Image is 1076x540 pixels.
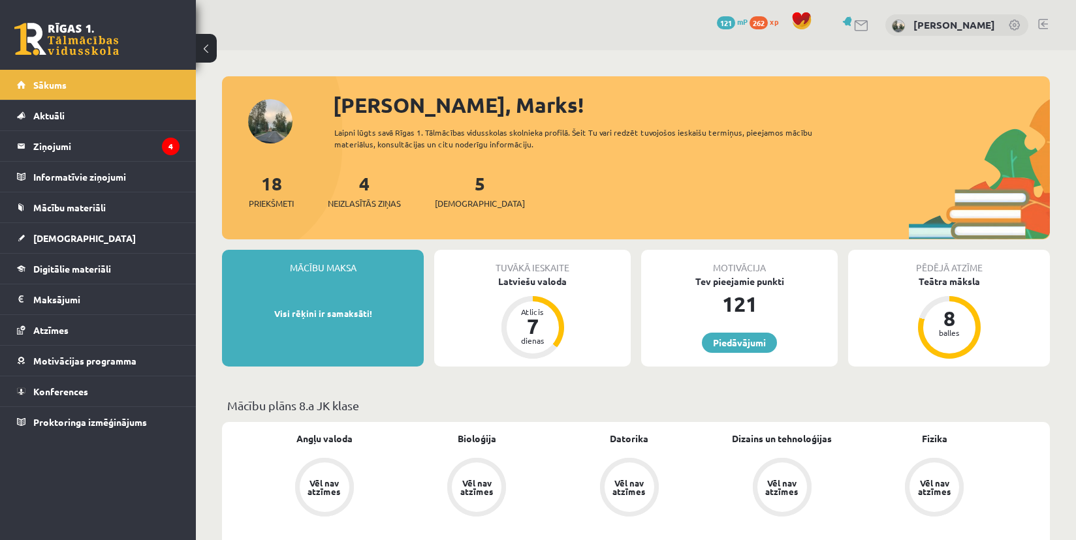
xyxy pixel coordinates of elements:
span: Sākums [33,79,67,91]
a: 5[DEMOGRAPHIC_DATA] [435,172,525,210]
div: Laipni lūgts savā Rīgas 1. Tālmācības vidusskolas skolnieka profilā. Šeit Tu vari redzēt tuvojošo... [334,127,831,150]
div: dienas [513,337,552,344]
a: Konferences [17,376,180,406]
legend: Ziņojumi [33,131,180,161]
div: 8 [930,308,969,329]
span: Neizlasītās ziņas [328,197,401,210]
a: Ziņojumi4 [17,131,180,161]
span: Digitālie materiāli [33,263,111,275]
a: Atzīmes [17,315,180,345]
span: Konferences [33,385,88,397]
legend: Informatīvie ziņojumi [33,162,180,192]
div: [PERSON_NAME], Marks! [333,89,1050,121]
div: Vēl nav atzīmes [458,479,495,496]
a: Vēl nav atzīmes [553,458,706,519]
a: Fizika [922,432,947,445]
span: Priekšmeti [249,197,294,210]
div: balles [930,329,969,337]
a: Motivācijas programma [17,346,180,376]
a: 121 mP [717,16,748,27]
a: 18Priekšmeti [249,172,294,210]
div: Vēl nav atzīmes [306,479,343,496]
div: Vēl nav atzīmes [611,479,648,496]
a: Vēl nav atzīmes [858,458,1011,519]
span: Proktoringa izmēģinājums [33,416,147,428]
div: Tev pieejamie punkti [641,275,838,288]
a: Mācību materiāli [17,192,180,222]
a: Bioloģija [458,432,496,445]
div: Latviešu valoda [434,275,631,288]
a: Informatīvie ziņojumi [17,162,180,192]
a: Proktoringa izmēģinājums [17,407,180,437]
div: Motivācija [641,250,838,275]
div: Tuvākā ieskaite [434,250,631,275]
div: Mācību maksa [222,250,424,275]
i: 4 [162,138,180,155]
div: Teātra māksla [848,275,1050,288]
span: mP [737,16,748,27]
a: Vēl nav atzīmes [706,458,859,519]
a: Piedāvājumi [702,333,777,353]
a: [PERSON_NAME] [913,18,995,31]
a: Latviešu valoda Atlicis 7 dienas [434,275,631,361]
div: Atlicis [513,308,552,316]
legend: Maksājumi [33,284,180,314]
a: [DEMOGRAPHIC_DATA] [17,223,180,253]
span: [DEMOGRAPHIC_DATA] [33,232,136,244]
span: xp [770,16,778,27]
span: Atzīmes [33,324,69,336]
span: 121 [717,16,735,29]
span: Motivācijas programma [33,355,136,367]
a: Dizains un tehnoloģijas [732,432,832,445]
a: Aktuāli [17,100,180,130]
a: Teātra māksla 8 balles [848,275,1050,361]
a: Digitālie materiāli [17,254,180,284]
span: Aktuāli [33,110,65,121]
a: Angļu valoda [296,432,353,445]
a: 4Neizlasītās ziņas [328,172,401,210]
a: Maksājumi [17,284,180,314]
p: Visi rēķini ir samaksāti! [229,307,417,320]
div: 7 [513,316,552,337]
div: Pēdējā atzīme [848,250,1050,275]
span: [DEMOGRAPHIC_DATA] [435,197,525,210]
a: Vēl nav atzīmes [401,458,554,519]
div: Vēl nav atzīmes [764,479,800,496]
a: Vēl nav atzīmes [248,458,401,519]
div: 121 [641,288,838,320]
a: 262 xp [750,16,785,27]
a: Sākums [17,70,180,100]
p: Mācību plāns 8.a JK klase [227,397,1045,414]
div: Vēl nav atzīmes [916,479,953,496]
img: Marks Rutkovskis [892,20,905,33]
a: Rīgas 1. Tālmācības vidusskola [14,23,119,55]
a: Datorika [610,432,648,445]
span: Mācību materiāli [33,202,106,213]
span: 262 [750,16,768,29]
